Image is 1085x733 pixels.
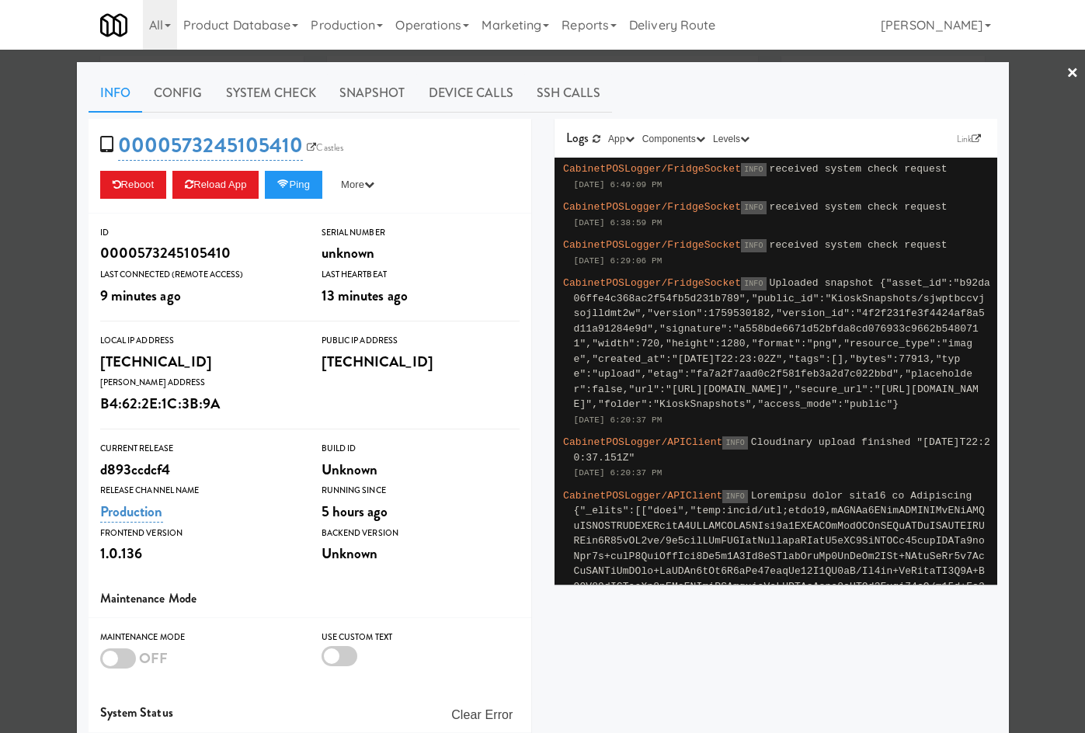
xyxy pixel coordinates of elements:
[100,501,163,523] a: Production
[638,131,709,147] button: Components
[604,131,638,147] button: App
[322,501,388,522] span: 5 hours ago
[100,703,173,721] span: System Status
[100,333,298,349] div: Local IP Address
[89,74,142,113] a: Info
[100,349,298,375] div: [TECHNICAL_ID]
[118,130,304,161] a: 0000573245105410
[100,630,298,645] div: Maintenance Mode
[322,526,520,541] div: Backend Version
[328,74,417,113] a: Snapshot
[172,171,259,199] button: Reload App
[574,180,662,189] span: [DATE] 6:49:09 PM
[139,648,168,669] span: OFF
[303,140,347,155] a: Castles
[322,540,520,567] div: Unknown
[445,701,519,729] button: Clear Error
[100,526,298,541] div: Frontend Version
[265,171,322,199] button: Ping
[322,483,520,499] div: Running Since
[322,333,520,349] div: Public IP Address
[322,285,408,306] span: 13 minutes ago
[741,239,766,252] span: INFO
[770,163,948,175] span: received system check request
[525,74,612,113] a: SSH Calls
[741,277,766,290] span: INFO
[722,436,747,450] span: INFO
[953,131,986,147] a: Link
[574,256,662,266] span: [DATE] 6:29:06 PM
[574,415,662,425] span: [DATE] 6:20:37 PM
[322,267,520,283] div: Last Heartbeat
[100,589,197,607] span: Maintenance Mode
[741,201,766,214] span: INFO
[100,540,298,567] div: 1.0.136
[322,349,520,375] div: [TECHNICAL_ID]
[574,218,662,228] span: [DATE] 6:38:59 PM
[574,277,991,410] span: Uploaded snapshot {"asset_id":"b92da06ffe4c368ac2f54fb5d231b789","public_id":"KioskSnapshots/sjwp...
[563,201,741,213] span: CabinetPOSLogger/FridgeSocket
[100,457,298,483] div: d893ccdcf4
[100,267,298,283] div: Last Connected (Remote Access)
[322,441,520,457] div: Build Id
[100,285,181,306] span: 9 minutes ago
[770,201,948,213] span: received system check request
[563,277,741,289] span: CabinetPOSLogger/FridgeSocket
[100,483,298,499] div: Release Channel Name
[100,375,298,391] div: [PERSON_NAME] Address
[563,490,722,502] span: CabinetPOSLogger/APIClient
[100,240,298,266] div: 0000573245105410
[574,468,662,478] span: [DATE] 6:20:37 PM
[322,630,520,645] div: Use Custom Text
[322,457,520,483] div: Unknown
[329,171,387,199] button: More
[709,131,753,147] button: Levels
[563,239,741,251] span: CabinetPOSLogger/FridgeSocket
[566,129,589,147] span: Logs
[322,240,520,266] div: unknown
[722,490,747,503] span: INFO
[100,225,298,241] div: ID
[100,12,127,39] img: Micromart
[417,74,525,113] a: Device Calls
[322,225,520,241] div: Serial Number
[214,74,328,113] a: System Check
[563,163,741,175] span: CabinetPOSLogger/FridgeSocket
[142,74,214,113] a: Config
[563,436,722,448] span: CabinetPOSLogger/APIClient
[1066,50,1079,98] a: ×
[100,441,298,457] div: Current Release
[100,171,167,199] button: Reboot
[741,163,766,176] span: INFO
[770,239,948,251] span: received system check request
[100,391,298,417] div: B4:62:2E:1C:3B:9A
[574,436,991,464] span: Cloudinary upload finished "[DATE]T22:20:37.151Z"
